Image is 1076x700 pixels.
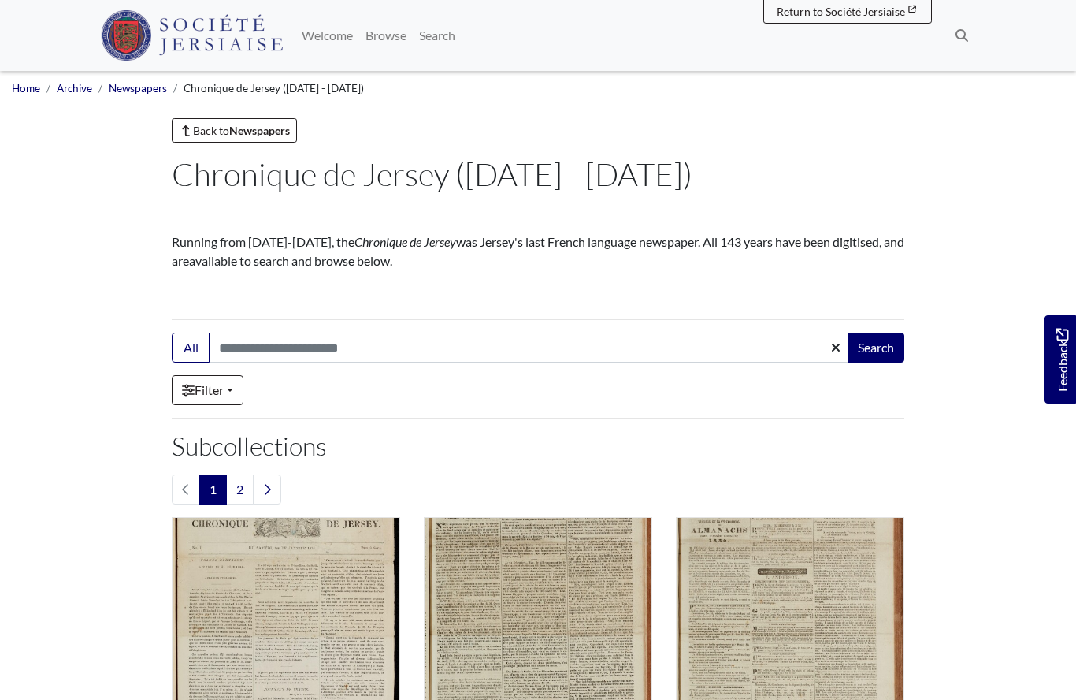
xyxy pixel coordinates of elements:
a: Welcome [295,20,359,51]
img: Société Jersiaise [101,10,283,61]
strong: Newspapers [229,124,290,137]
a: Search [413,20,462,51]
a: Société Jersiaise logo [101,6,283,65]
a: Browse [359,20,413,51]
a: Newspapers [109,82,167,95]
a: Next page [253,475,281,505]
a: Goto page 2 [226,475,254,505]
a: Archive [57,82,92,95]
button: All [172,333,210,363]
a: Back toNewspapers [172,118,297,143]
li: Previous page [172,475,200,505]
span: Chronique de Jersey ([DATE] - [DATE]) [184,82,364,95]
em: Chronique de Jersey [354,234,456,249]
a: Filter [172,375,243,405]
button: Search [848,333,904,363]
span: Goto page 1 [199,475,227,505]
input: Search this collection... [209,333,849,363]
p: Running from [DATE]-[DATE], the was Jersey's last French language newspaper. All 143 years have b... [172,233,904,270]
span: Return to Société Jersiaise [777,5,905,18]
a: Home [12,82,40,95]
nav: pagination [172,475,904,505]
a: Would you like to provide feedback? [1044,315,1076,404]
h1: Chronique de Jersey ([DATE] - [DATE]) [172,155,904,193]
span: Feedback [1052,328,1071,392]
h2: Subcollections [172,431,904,461]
